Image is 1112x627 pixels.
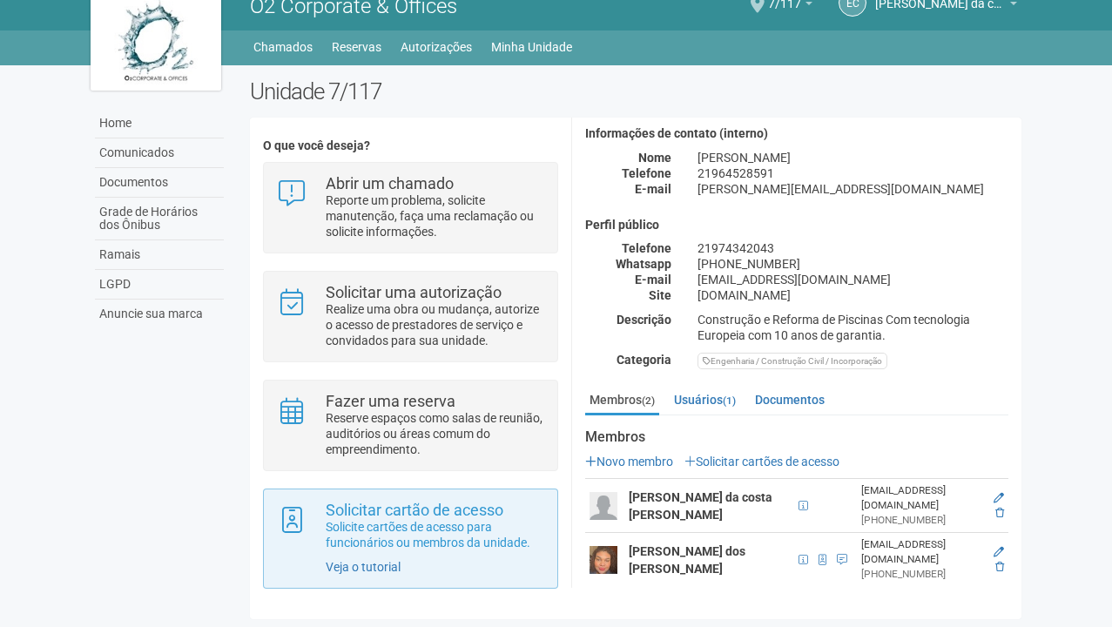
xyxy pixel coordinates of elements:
a: Anuncie sua marca [95,300,224,328]
a: Solicitar uma autorização Realize uma obra ou mudança, autorize o acesso de prestadores de serviç... [277,285,544,348]
strong: Telefone [622,166,671,180]
a: Fazer uma reserva Reserve espaços como salas de reunião, auditórios ou áreas comum do empreendime... [277,394,544,457]
div: [EMAIL_ADDRESS][DOMAIN_NAME] [861,483,981,513]
p: Reporte um problema, solicite manutenção, faça uma reclamação ou solicite informações. [326,192,544,239]
p: Reserve espaços como salas de reunião, auditórios ou áreas comum do empreendimento. [326,410,544,457]
div: 21974342043 [684,240,1021,256]
a: Editar membro [994,546,1004,558]
a: Reservas [332,35,381,59]
a: Documentos [95,168,224,198]
strong: E-mail [635,273,671,287]
h4: Informações de contato (interno) [585,127,1008,140]
strong: E-mail [635,182,671,196]
strong: Abrir um chamado [326,174,454,192]
a: Solicitar cartão de acesso Solicite cartões de acesso para funcionários ou membros da unidade. [277,502,544,550]
div: [PERSON_NAME] [684,150,1021,165]
strong: Nome [638,151,671,165]
a: Novo membro [585,455,673,469]
a: Abrir um chamado Reporte um problema, solicite manutenção, faça uma reclamação ou solicite inform... [277,176,544,239]
a: Comunicados [95,138,224,168]
p: Solicite cartões de acesso para funcionários ou membros da unidade. [326,519,544,550]
div: [PHONE_NUMBER] [684,256,1021,272]
small: (2) [642,394,655,407]
a: Minha Unidade [491,35,572,59]
strong: [PERSON_NAME] dos [PERSON_NAME] [629,544,745,576]
div: [EMAIL_ADDRESS][DOMAIN_NAME] [861,537,981,567]
p: Realize uma obra ou mudança, autorize o acesso de prestadores de serviço e convidados para sua un... [326,301,544,348]
div: [EMAIL_ADDRESS][DOMAIN_NAME] [684,272,1021,287]
h2: Unidade 7/117 [250,78,1022,104]
strong: Whatsapp [616,257,671,271]
strong: Solicitar cartão de acesso [326,501,503,519]
strong: Site [649,288,671,302]
h4: Perfil público [585,219,1008,232]
a: Usuários(1) [670,387,740,413]
strong: Categoria [617,353,671,367]
a: Autorizações [401,35,472,59]
small: (1) [723,394,736,407]
a: Editar membro [994,492,1004,504]
h4: O que você deseja? [263,139,558,152]
strong: Descrição [617,313,671,327]
a: Membros(2) [585,387,659,415]
strong: Telefone [622,241,671,255]
img: user.png [590,546,617,574]
a: Home [95,109,224,138]
div: [PHONE_NUMBER] [861,513,981,528]
div: 21964528591 [684,165,1021,181]
div: [DOMAIN_NAME] [684,287,1021,303]
a: Solicitar cartões de acesso [684,455,839,469]
div: Construção e Reforma de Piscinas Com tecnologia Europeia com 10 anos de garantia. [684,312,1021,343]
a: Documentos [751,387,829,413]
strong: Membros [585,429,1008,445]
a: Grade de Horários dos Ônibus [95,198,224,240]
strong: [PERSON_NAME] da costa [PERSON_NAME] [629,490,772,522]
div: Engenharia / Construção Civil / Incorporação [698,353,887,369]
a: Veja o tutorial [326,560,401,574]
strong: Solicitar uma autorização [326,283,502,301]
img: user.png [590,492,617,520]
a: Ramais [95,240,224,270]
a: LGPD [95,270,224,300]
strong: Fazer uma reserva [326,392,455,410]
div: [PHONE_NUMBER] [861,567,981,582]
a: Excluir membro [995,507,1004,519]
div: [PERSON_NAME][EMAIL_ADDRESS][DOMAIN_NAME] [684,181,1021,197]
a: Excluir membro [995,561,1004,573]
a: Chamados [253,35,313,59]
